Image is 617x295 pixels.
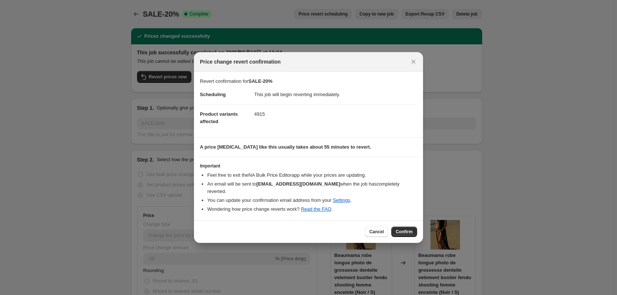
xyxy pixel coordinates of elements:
[254,85,417,104] dd: This job will begin reverting immediately.
[207,197,417,204] li: You can update your confirmation email address from your .
[301,206,331,212] a: Read the FAQ
[365,227,388,237] button: Cancel
[249,78,273,84] b: SALE-20%
[369,229,384,235] span: Cancel
[256,181,340,187] b: [EMAIL_ADDRESS][DOMAIN_NAME]
[333,197,350,203] a: Settings
[207,180,417,195] li: An email will be sent to when the job has completely reverted .
[200,92,226,97] span: Scheduling
[200,163,417,169] h3: Important
[200,111,238,124] span: Product variants affected
[200,144,371,150] b: A price [MEDICAL_DATA] like this usually takes about 55 minutes to revert.
[207,172,417,179] li: Feel free to exit the NA Bulk Price Editor app while your prices are updating.
[391,227,417,237] button: Confirm
[207,206,417,213] li: Wondering how price change reverts work? .
[408,57,419,67] button: Close
[254,104,417,124] dd: 4915
[200,78,417,85] p: Revert confirmation for
[200,58,281,65] span: Price change revert confirmation
[396,229,413,235] span: Confirm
